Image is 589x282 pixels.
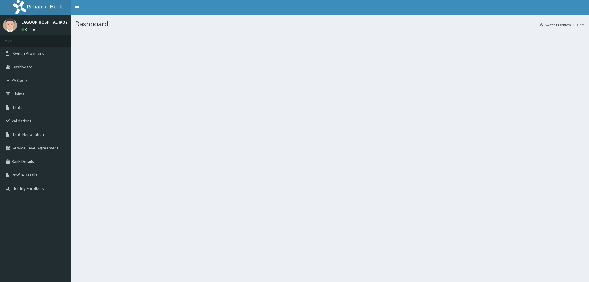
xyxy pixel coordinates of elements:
[571,22,584,27] li: Here
[13,91,25,97] span: Claims
[13,132,44,137] span: Tariff Negotiation
[13,105,24,110] span: Tariffs
[21,20,69,24] p: LAGOON HOSPITAL IKOYI
[13,51,44,56] span: Switch Providers
[75,20,584,28] h1: Dashboard
[3,18,17,32] img: User Image
[540,22,571,27] a: Switch Providers
[21,27,36,32] a: Online
[13,64,33,70] span: Dashboard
